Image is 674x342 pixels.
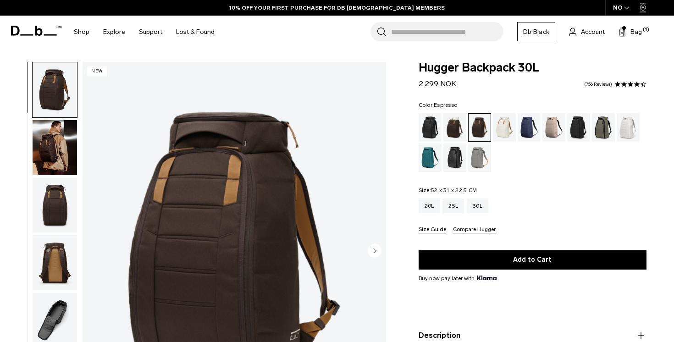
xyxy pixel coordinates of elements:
span: Bag [630,27,642,37]
a: Forest Green [592,113,615,142]
a: Account [569,26,605,37]
button: Add to Cart [419,250,646,270]
button: Hugger Backpack 30L Espresso [32,235,77,291]
a: Db Black [517,22,555,41]
a: Midnight Teal [419,143,442,172]
img: Hugger Backpack 30L Espresso [33,178,77,233]
a: Fogbow Beige [542,113,565,142]
a: Charcoal Grey [567,113,590,142]
img: Hugger Backpack 30L Espresso [33,62,77,117]
button: Size Guide [419,226,446,233]
a: Sand Grey [468,143,491,172]
a: 25L [442,199,464,213]
span: 52 x 31 x 22.5 CM [431,187,477,193]
a: Shop [74,16,89,48]
span: (1) [643,26,649,34]
span: Espresso [434,102,457,108]
a: Black Out [419,113,442,142]
legend: Color: [419,102,458,108]
a: 10% OFF YOUR FIRST PURCHASE FOR DB [DEMOGRAPHIC_DATA] MEMBERS [229,4,445,12]
legend: Size: [419,188,477,193]
img: {"height" => 20, "alt" => "Klarna"} [477,276,497,280]
a: Lost & Found [176,16,215,48]
p: New [87,66,107,76]
a: Clean Slate [617,113,640,142]
a: Oatmilk [493,113,516,142]
button: Hugger Backpack 30L Espresso [32,120,77,176]
span: Account [581,27,605,37]
a: Explore [103,16,125,48]
span: Hugger Backpack 30L [419,62,646,74]
a: 756 reviews [584,82,612,87]
a: Support [139,16,162,48]
span: Buy now pay later with [419,274,497,282]
button: Description [419,330,646,341]
img: Hugger Backpack 30L Espresso [33,235,77,290]
button: Hugger Backpack 30L Espresso [32,62,77,118]
a: Blue Hour [518,113,541,142]
nav: Main Navigation [67,16,221,48]
button: Compare Hugger [453,226,496,233]
button: Bag (1) [619,26,642,37]
button: Next slide [368,243,381,259]
button: Hugger Backpack 30L Espresso [32,177,77,233]
a: Espresso [468,113,491,142]
a: 30L [467,199,488,213]
a: Reflective Black [443,143,466,172]
span: 2.299 NOK [419,79,456,88]
a: Cappuccino [443,113,466,142]
img: Hugger Backpack 30L Espresso [33,120,77,175]
a: 20L [419,199,440,213]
